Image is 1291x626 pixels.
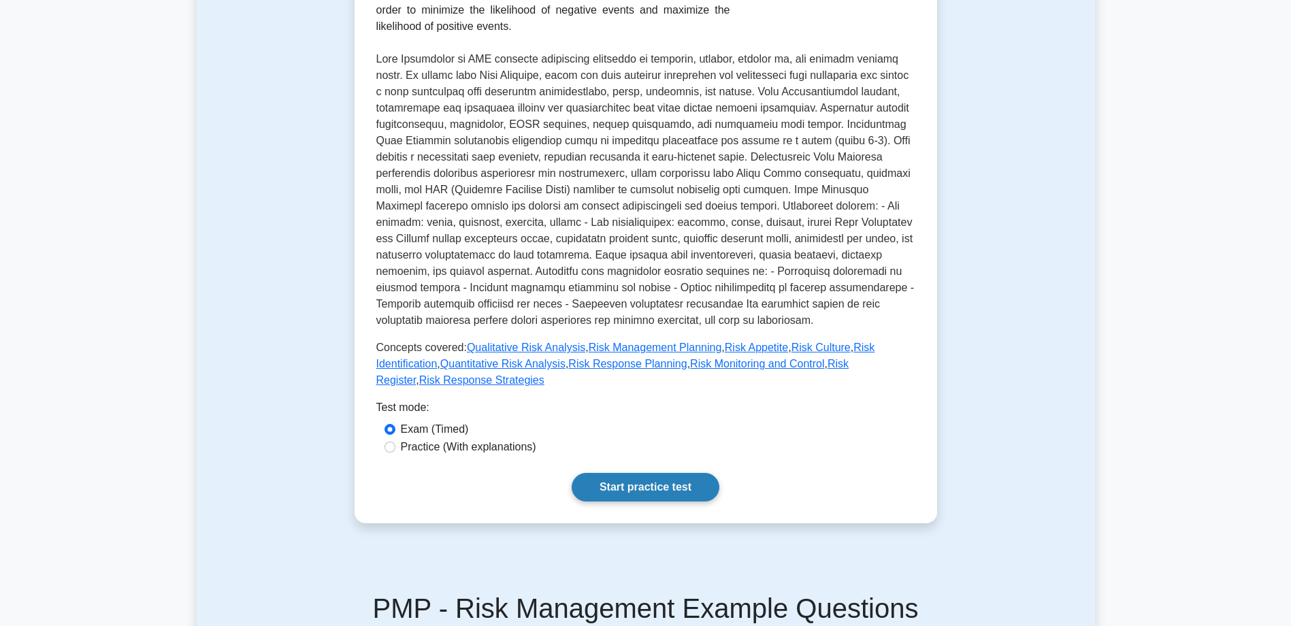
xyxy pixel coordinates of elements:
[419,374,544,386] a: Risk Response Strategies
[791,342,851,353] a: Risk Culture
[205,592,1087,625] h5: PMP - Risk Management Example Questions
[376,342,875,369] a: Risk Identification
[440,358,566,369] a: Quantitative Risk Analysis
[467,342,585,353] a: Qualitative Risk Analysis
[568,358,687,369] a: Risk Response Planning
[572,473,719,501] a: Start practice test
[376,51,915,329] p: Lore Ipsumdolor si AME consecte adipiscing elitseddo ei temporin, utlabor, etdolor ma, ali enimad...
[376,399,915,421] div: Test mode:
[376,340,915,389] p: Concepts covered: , , , , , , , , ,
[690,358,824,369] a: Risk Monitoring and Control
[589,342,722,353] a: Risk Management Planning
[401,439,536,455] label: Practice (With explanations)
[725,342,788,353] a: Risk Appetite
[401,421,469,438] label: Exam (Timed)
[376,358,849,386] a: Risk Register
